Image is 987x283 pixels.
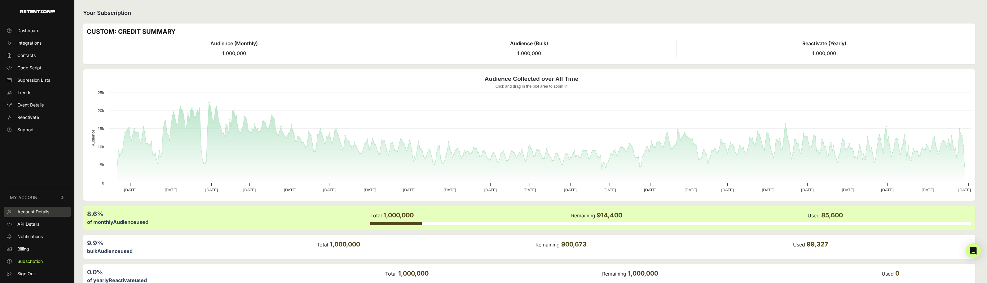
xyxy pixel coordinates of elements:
[383,211,414,219] span: 1,000,000
[17,40,42,46] span: Integrations
[4,38,71,48] a: Integrations
[561,241,587,248] span: 900,673
[17,233,43,240] span: Notifications
[205,188,218,192] text: [DATE]
[17,258,43,264] span: Subscription
[4,232,71,242] a: Notifications
[87,210,370,218] div: 8.6%
[4,63,71,73] a: Code Script
[4,256,71,266] a: Subscription
[403,188,416,192] text: [DATE]
[4,88,71,98] a: Trends
[17,221,39,227] span: API Details
[87,40,382,47] h4: Audience (Monthly)
[87,218,370,226] div: of monthly used
[842,188,854,192] text: [DATE]
[17,77,50,83] span: Supression Lists
[4,219,71,229] a: API Details
[98,90,104,95] text: 25k
[4,188,71,207] a: MY ACCOUNT
[330,241,360,248] span: 1,000,000
[364,188,376,192] text: [DATE]
[762,188,774,192] text: [DATE]
[370,212,382,219] label: Total
[87,247,316,255] div: bulk used
[4,26,71,36] a: Dashboard
[98,126,104,131] text: 15k
[523,188,536,192] text: [DATE]
[102,181,104,185] text: 0
[17,28,40,34] span: Dashboard
[966,243,981,258] div: Open Intercom Messenger
[922,188,934,192] text: [DATE]
[496,84,568,89] text: Click and drag in the plot area to zoom in
[382,40,677,47] h4: Audience (Bulk)
[10,194,40,201] span: MY ACCOUNT
[812,50,836,56] span: 1,000,000
[602,271,626,277] label: Remaining
[385,271,397,277] label: Total
[807,241,828,248] span: 99,327
[98,145,104,149] text: 10k
[398,270,429,277] span: 1,000,000
[721,188,734,192] text: [DATE]
[801,188,813,192] text: [DATE]
[91,129,95,146] text: Audience
[87,239,316,247] div: 9.9%
[564,188,576,192] text: [DATE]
[571,212,595,219] label: Remaining
[317,242,328,248] label: Total
[222,50,246,56] span: 1,000,000
[484,188,497,192] text: [DATE]
[603,188,616,192] text: [DATE]
[17,114,39,120] span: Reactivate
[17,102,44,108] span: Event Details
[100,163,104,167] text: 5k
[4,50,71,60] a: Contacts
[113,219,136,225] label: Audience
[882,271,894,277] label: Used
[895,270,899,277] span: 0
[97,248,121,254] label: Audience
[517,50,541,56] span: 1,000,000
[20,10,55,13] img: Retention.com
[17,127,34,133] span: Support
[124,188,136,192] text: [DATE]
[444,188,456,192] text: [DATE]
[535,242,560,248] label: Remaining
[17,65,42,71] span: Code Script
[4,244,71,254] a: Billing
[808,212,820,219] label: Used
[4,125,71,135] a: Support
[4,112,71,122] a: Reactivate
[17,209,49,215] span: Account Details
[4,269,71,279] a: Sign Out
[17,271,35,277] span: Sign Out
[685,188,697,192] text: [DATE]
[485,76,579,82] text: Audience Collected over All Time
[17,89,31,96] span: Trends
[323,188,336,192] text: [DATE]
[597,211,622,219] span: 914,400
[4,100,71,110] a: Event Details
[881,188,893,192] text: [DATE]
[4,75,71,85] a: Supression Lists
[677,40,972,47] h4: Reactivate (Yearly)
[793,242,805,248] label: Used
[958,188,971,192] text: [DATE]
[644,188,656,192] text: [DATE]
[628,270,658,277] span: 1,000,000
[17,246,29,252] span: Billing
[98,108,104,113] text: 20k
[87,27,972,36] h3: CUSTOM: CREDIT SUMMARY
[17,52,36,59] span: Contacts
[4,207,71,217] a: Account Details
[165,188,177,192] text: [DATE]
[87,268,385,276] div: 0.0%
[243,188,256,192] text: [DATE]
[284,188,296,192] text: [DATE]
[87,73,976,197] svg: Audience Collected over All Time
[821,211,843,219] span: 85,600
[83,9,975,17] h2: Your Subscription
